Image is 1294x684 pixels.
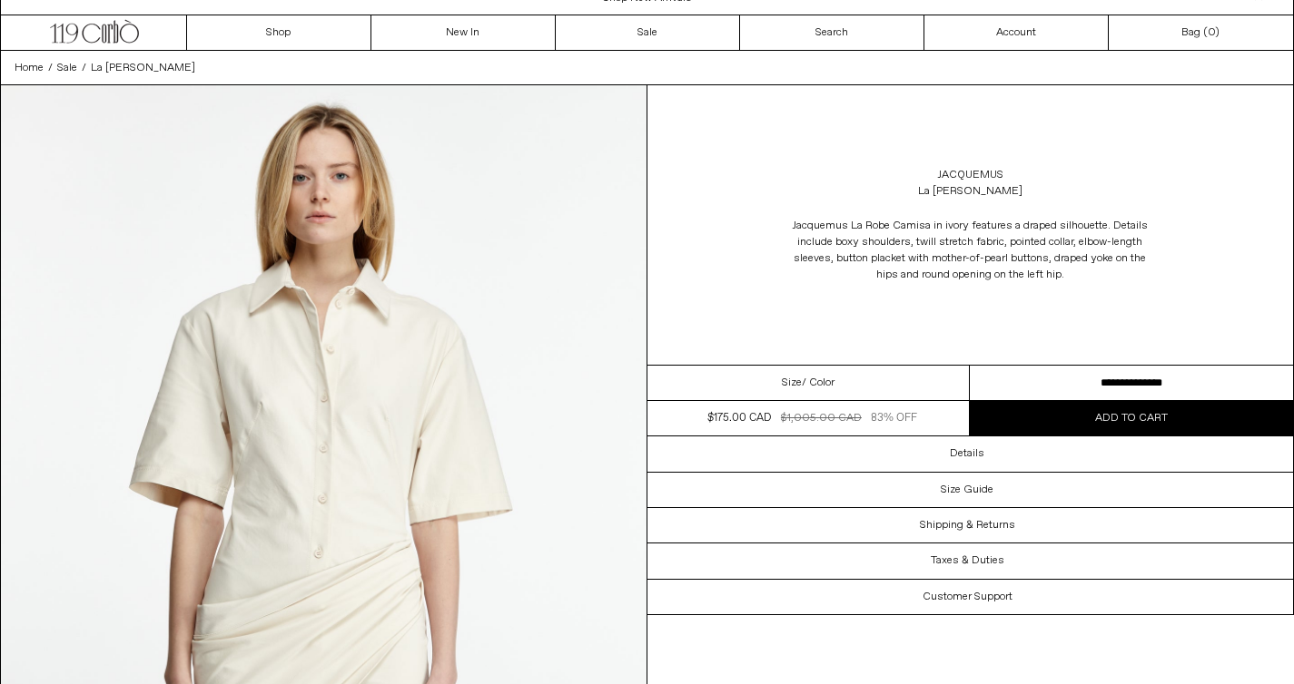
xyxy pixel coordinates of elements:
div: La [PERSON_NAME] [918,183,1022,200]
button: Add to cart [970,401,1293,435]
a: Sale [57,60,77,76]
span: Home [15,61,44,75]
h3: Details [950,447,984,460]
a: Search [740,15,924,50]
span: Size [782,375,802,391]
a: Sale [556,15,740,50]
a: La [PERSON_NAME] [91,60,195,76]
span: Add to cart [1095,411,1168,425]
span: / Color [802,375,835,391]
h3: Size Guide [941,484,993,496]
span: 0 [1208,25,1215,40]
a: Bag () [1109,15,1293,50]
h3: Shipping & Returns [920,519,1015,532]
div: $1,005.00 CAD [781,410,862,426]
div: $175.00 CAD [707,410,771,426]
span: Jacquemus La Robe Camisa in ivory features a draped silhouette. Details include boxy shoulders, t... [788,218,1151,283]
span: Sale [57,61,77,75]
h3: Taxes & Duties [931,554,1004,567]
span: / [48,60,53,76]
div: 83% OFF [871,410,917,426]
span: / [82,60,86,76]
a: Jacquemus [937,167,1003,183]
a: New In [371,15,556,50]
a: Shop [187,15,371,50]
span: ) [1208,24,1220,41]
h3: Customer Support [923,591,1012,603]
span: La [PERSON_NAME] [91,61,195,75]
a: Home [15,60,44,76]
a: Account [924,15,1109,50]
